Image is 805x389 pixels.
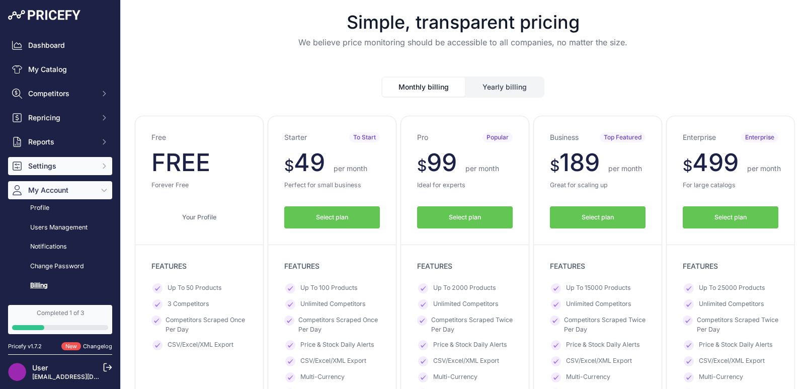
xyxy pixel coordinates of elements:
nav: Sidebar [8,36,112,373]
span: per month [465,164,499,173]
h1: Simple, transparent pricing [129,12,797,32]
button: Yearly billing [466,77,543,97]
span: 49 [294,147,325,177]
span: Competitors Scraped Twice Per Day [697,316,778,334]
p: Forever Free [151,181,247,190]
a: Changelog [83,343,112,350]
a: Profile [8,199,112,217]
span: Unlimited Competitors [433,299,499,309]
span: Select plan [449,213,481,222]
button: Select plan [284,206,380,229]
span: Select plan [316,213,348,222]
h3: Free [151,132,166,142]
span: per month [334,164,367,173]
span: Competitors Scraped Once Per Day [298,316,380,334]
p: Perfect for small business [284,181,380,190]
button: Settings [8,157,112,175]
span: 499 [692,147,739,177]
span: Up To 100 Products [300,283,358,293]
span: Select plan [714,213,747,222]
span: To Start [349,132,380,142]
span: Up To 50 Products [168,283,222,293]
a: My Catalog [8,60,112,79]
a: Dashboard [8,36,112,54]
span: Select plan [582,213,614,222]
span: 99 [427,147,457,177]
p: We believe price monitoring should be accessible to all companies, no matter the size. [129,36,797,48]
span: $ [417,157,427,175]
button: Select plan [417,206,513,229]
span: CSV/Excel/XML Export [699,356,765,366]
span: 189 [559,147,600,177]
button: Select plan [550,206,646,229]
img: Pricefy Logo [8,10,80,20]
span: Competitors Scraped Twice Per Day [431,316,513,334]
a: Your Profile [151,206,247,229]
p: For large catalogs [683,181,778,190]
span: Price & Stock Daily Alerts [300,340,374,350]
a: Change Password [8,258,112,275]
span: Popular [482,132,513,142]
button: Select plan [683,206,778,229]
span: Reports [28,137,94,147]
span: Price & Stock Daily Alerts [566,340,640,350]
div: Pricefy v1.7.2 [8,342,42,351]
span: Competitors Scraped Once Per Day [166,316,247,334]
p: FEATURES [550,261,646,271]
span: Unlimited Competitors [566,299,631,309]
p: FEATURES [284,261,380,271]
h3: Pro [417,132,428,142]
a: Notifications [8,238,112,256]
h3: Starter [284,132,307,142]
button: Reports [8,133,112,151]
span: Top Featured [600,132,646,142]
button: My Account [8,181,112,199]
a: Billing [8,277,112,294]
h3: Enterprise [683,132,716,142]
span: CSV/Excel/XML Export [566,356,632,366]
span: $ [550,157,559,175]
span: Multi-Currency [699,372,743,382]
span: 3 Competitors [168,299,209,309]
h3: Business [550,132,579,142]
button: Competitors [8,85,112,103]
a: User [32,363,48,372]
span: Competitors [28,89,94,99]
a: Users Management [8,219,112,237]
span: Unlimited Competitors [300,299,366,309]
span: $ [683,157,692,175]
span: Multi-Currency [566,372,610,382]
span: Up To 15000 Products [566,283,631,293]
button: Monthly billing [382,77,465,97]
span: Enterprise [741,132,778,142]
span: FREE [151,147,210,177]
span: Up To 25000 Products [699,283,765,293]
a: [EMAIL_ADDRESS][DOMAIN_NAME] [32,373,137,380]
span: Repricing [28,113,94,123]
span: Settings [28,161,94,171]
span: Multi-Currency [433,372,477,382]
span: Competitors Scraped Twice Per Day [564,316,646,334]
span: Up To 2000 Products [433,283,496,293]
span: per month [747,164,781,173]
p: Ideal for experts [417,181,513,190]
a: Completed 1 of 3 [8,305,112,334]
span: Price & Stock Daily Alerts [433,340,507,350]
p: FEATURES [417,261,513,271]
span: Price & Stock Daily Alerts [699,340,773,350]
span: Multi-Currency [300,372,345,382]
p: Great for scaling up [550,181,646,190]
div: Completed 1 of 3 [12,309,108,317]
span: per month [608,164,642,173]
span: $ [284,157,294,175]
span: Unlimited Competitors [699,299,764,309]
span: My Account [28,185,94,195]
span: New [61,342,81,351]
span: CSV/Excel/XML Export [300,356,366,366]
span: CSV/Excel/XML Export [168,340,233,350]
p: FEATURES [683,261,778,271]
span: CSV/Excel/XML Export [433,356,499,366]
p: FEATURES [151,261,247,271]
button: Repricing [8,109,112,127]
